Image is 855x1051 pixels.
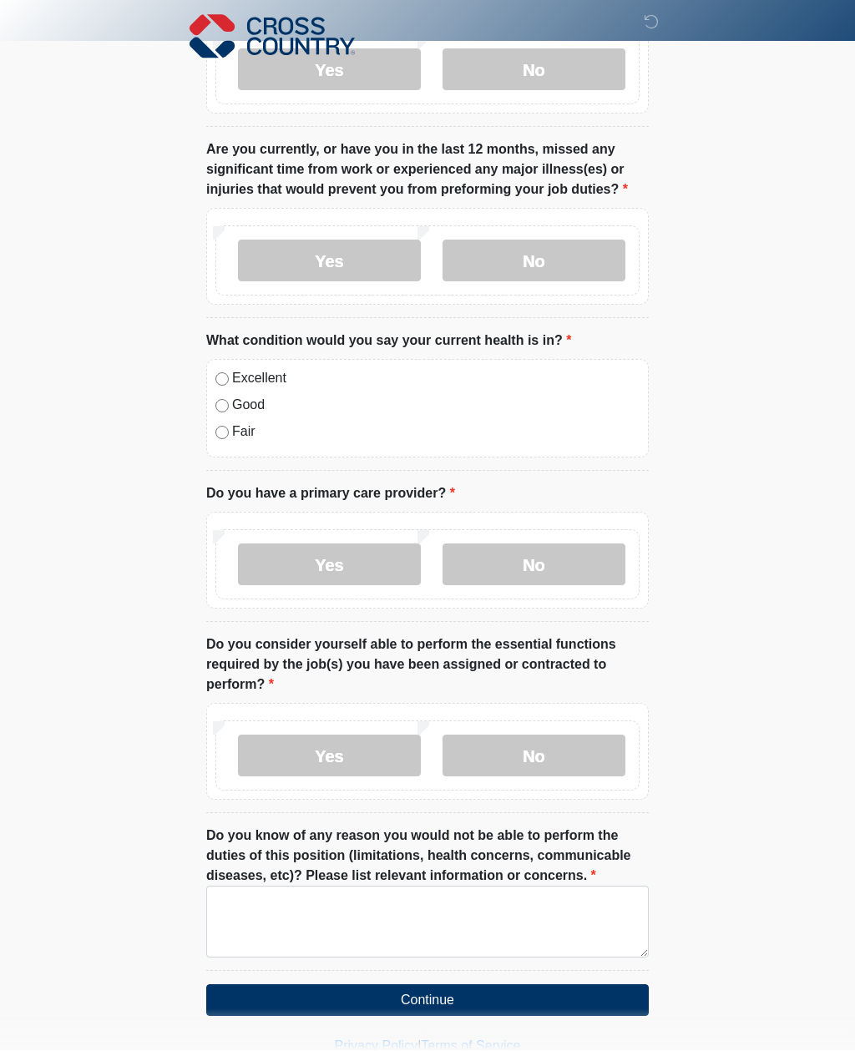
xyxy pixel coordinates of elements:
input: Fair [215,427,229,440]
label: What condition would you say your current health is in? [206,331,571,351]
button: Continue [206,985,649,1017]
label: Yes [238,240,421,282]
label: Good [232,396,640,416]
label: Do you have a primary care provider? [206,484,455,504]
img: Cross Country Logo [190,13,355,61]
label: No [443,544,625,586]
label: Yes [238,544,421,586]
label: No [443,735,625,777]
label: Yes [238,735,421,777]
label: Do you consider yourself able to perform the essential functions required by the job(s) you have ... [206,635,649,695]
label: Excellent [232,369,640,389]
label: Are you currently, or have you in the last 12 months, missed any significant time from work or ex... [206,140,649,200]
input: Excellent [215,373,229,387]
label: No [443,240,625,282]
label: Fair [232,422,640,442]
input: Good [215,400,229,413]
label: Do you know of any reason you would not be able to perform the duties of this position (limitatio... [206,826,649,887]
